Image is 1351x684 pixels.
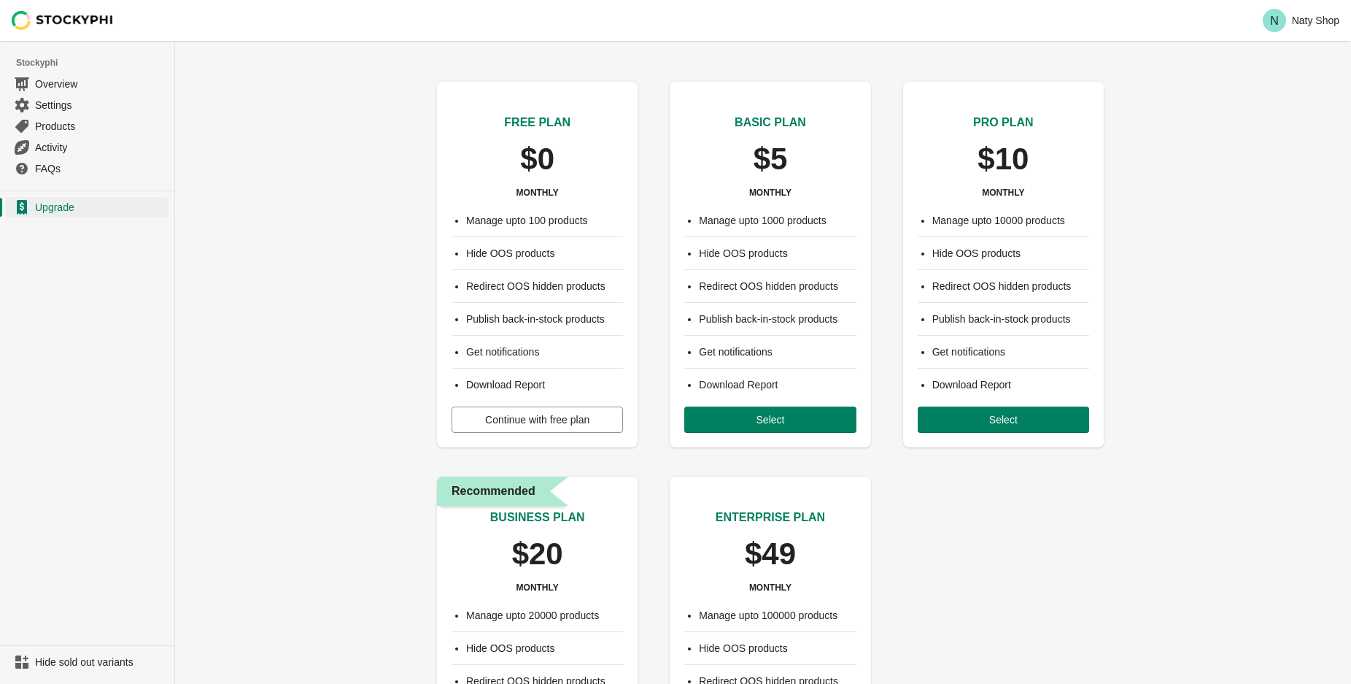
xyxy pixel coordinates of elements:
[699,345,856,359] li: Get notifications
[512,538,563,570] p: $20
[6,137,169,158] a: Activity
[6,115,169,137] a: Products
[973,116,1034,128] span: PRO PLAN
[735,116,806,128] span: BASIC PLAN
[684,407,856,433] button: Select
[1257,6,1345,35] button: Avatar with initials NNaty Shop
[35,655,166,669] span: Hide sold out variants
[466,312,623,326] li: Publish back-in-stock products
[6,158,169,179] a: FAQs
[1292,15,1339,26] p: Naty Shop
[466,213,623,228] li: Manage upto 100 products
[466,641,623,656] li: Hide OOS products
[35,98,166,112] span: Settings
[6,94,169,115] a: Settings
[516,582,559,593] h3: MONTHLY
[35,119,166,134] span: Products
[35,77,166,91] span: Overview
[1270,15,1279,27] text: N
[6,73,169,94] a: Overview
[699,377,856,392] li: Download Report
[918,407,1089,433] button: Select
[504,116,570,128] span: FREE PLAN
[1263,9,1286,32] span: Avatar with initials N
[6,197,169,218] a: Upgrade
[716,511,825,523] span: ENTERPRISE PLAN
[754,143,788,175] p: $5
[516,187,559,199] h3: MONTHLY
[466,246,623,261] li: Hide OOS products
[978,143,1029,175] p: $10
[490,511,585,523] span: BUSINESS PLAN
[699,608,856,623] li: Manage upto 100000 products
[466,608,623,623] li: Manage upto 20000 products
[699,312,856,326] li: Publish back-in-stock products
[699,246,856,261] li: Hide OOS products
[989,414,1018,426] span: Select
[932,279,1089,293] li: Redirect OOS hidden products
[749,582,791,593] h3: MONTHLY
[466,279,623,293] li: Redirect OOS hidden products
[466,345,623,359] li: Get notifications
[466,377,623,392] li: Download Report
[749,187,791,199] h3: MONTHLY
[35,140,166,155] span: Activity
[932,213,1089,228] li: Manage upto 10000 products
[756,414,785,426] span: Select
[932,345,1089,359] li: Get notifications
[520,143,554,175] p: $0
[35,161,166,176] span: FAQs
[699,641,856,656] li: Hide OOS products
[932,246,1089,261] li: Hide OOS products
[35,200,166,215] span: Upgrade
[982,187,1024,199] h3: MONTHLY
[932,312,1089,326] li: Publish back-in-stock products
[12,11,114,30] img: Stockyphi
[699,279,856,293] li: Redirect OOS hidden products
[452,407,623,433] button: Continue with free plan
[16,55,174,70] span: Stockyphi
[932,377,1089,392] li: Download Report
[452,483,535,500] span: Recommended
[6,652,169,672] a: Hide sold out variants
[699,213,856,228] li: Manage upto 1000 products
[485,414,589,426] span: Continue with free plan
[745,538,796,570] p: $49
